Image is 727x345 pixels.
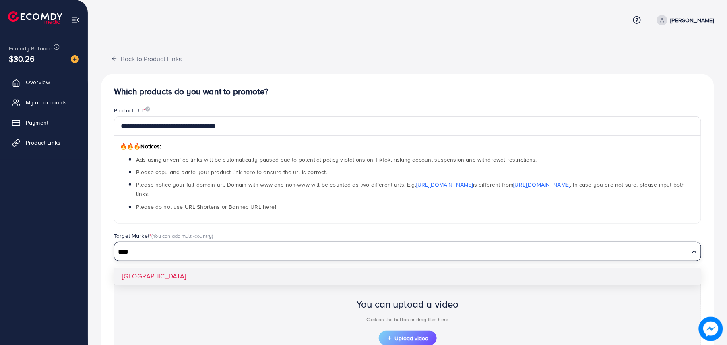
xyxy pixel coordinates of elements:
[136,156,537,164] span: Ads using unverified links will be automatically paused due to potential policy violations on Tik...
[26,78,50,86] span: Overview
[136,168,327,176] span: Please copy and paste your product link here to ensure the url is correct.
[136,181,685,198] span: Please notice your full domain url. Domain with www and non-www will be counted as two different ...
[356,315,459,324] p: Click on the button or drag files here
[151,232,213,239] span: (You can add multi-country)
[671,15,714,25] p: [PERSON_NAME]
[71,55,79,63] img: image
[71,15,80,25] img: menu
[356,298,459,310] h2: You can upload a video
[26,118,48,127] span: Payment
[115,246,688,258] input: Search for option
[9,44,52,52] span: Ecomdy Balance
[101,50,192,67] button: Back to Product Links
[26,139,60,147] span: Product Links
[654,15,714,25] a: [PERSON_NAME]
[114,232,213,240] label: Target Market
[8,11,62,24] img: logo
[387,335,429,341] span: Upload video
[9,53,35,64] span: $30.26
[26,98,67,106] span: My ad accounts
[120,142,161,150] span: Notices:
[114,268,701,285] li: [GEOGRAPHIC_DATA]
[6,94,82,110] a: My ad accounts
[699,317,723,341] img: image
[114,106,150,114] label: Product Url
[416,181,473,189] a: [URL][DOMAIN_NAME]
[145,106,150,112] img: image
[6,135,82,151] a: Product Links
[114,87,701,97] h4: Which products do you want to promote?
[514,181,570,189] a: [URL][DOMAIN_NAME]
[6,74,82,90] a: Overview
[6,114,82,131] a: Payment
[114,242,701,261] div: Search for option
[136,203,276,211] span: Please do not use URL Shortens or Banned URL here!
[120,142,140,150] span: 🔥🔥🔥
